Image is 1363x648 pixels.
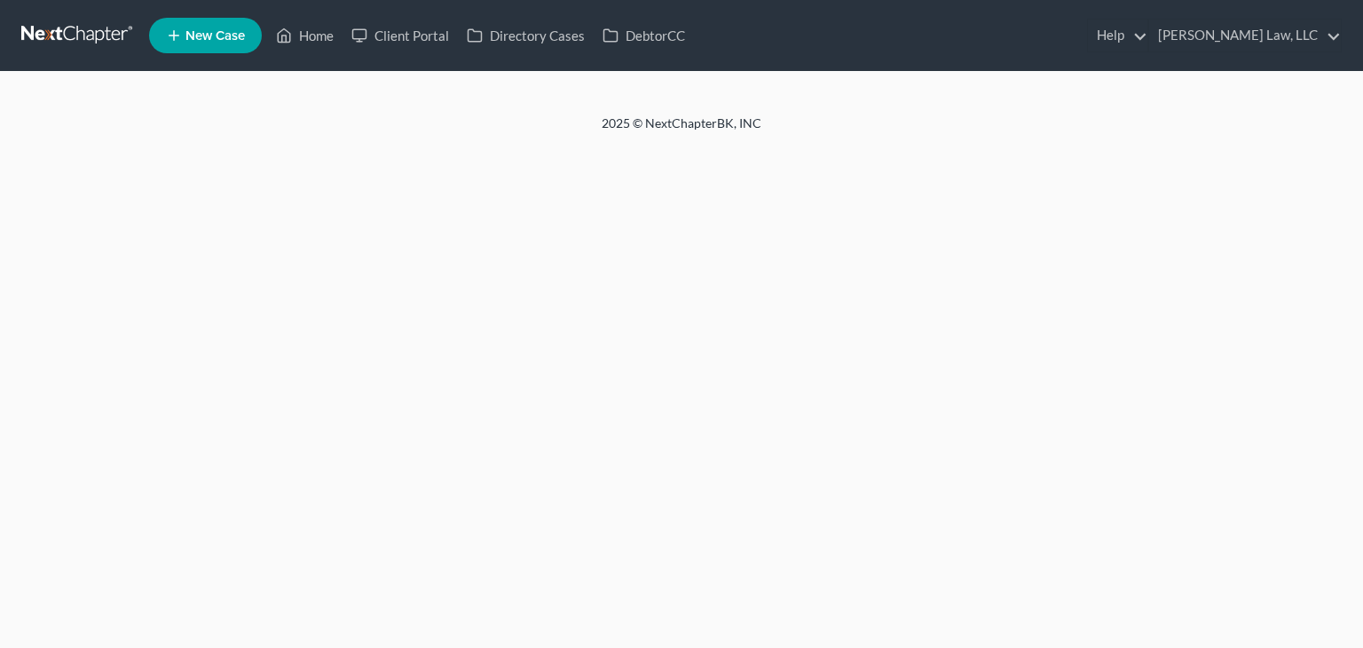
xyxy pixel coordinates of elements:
a: Directory Cases [458,20,594,51]
new-legal-case-button: New Case [149,18,262,53]
a: Client Portal [343,20,458,51]
a: [PERSON_NAME] Law, LLC [1149,20,1341,51]
a: Home [267,20,343,51]
div: 2025 © NextChapterBK, INC [176,115,1187,146]
a: DebtorCC [594,20,694,51]
a: Help [1088,20,1147,51]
